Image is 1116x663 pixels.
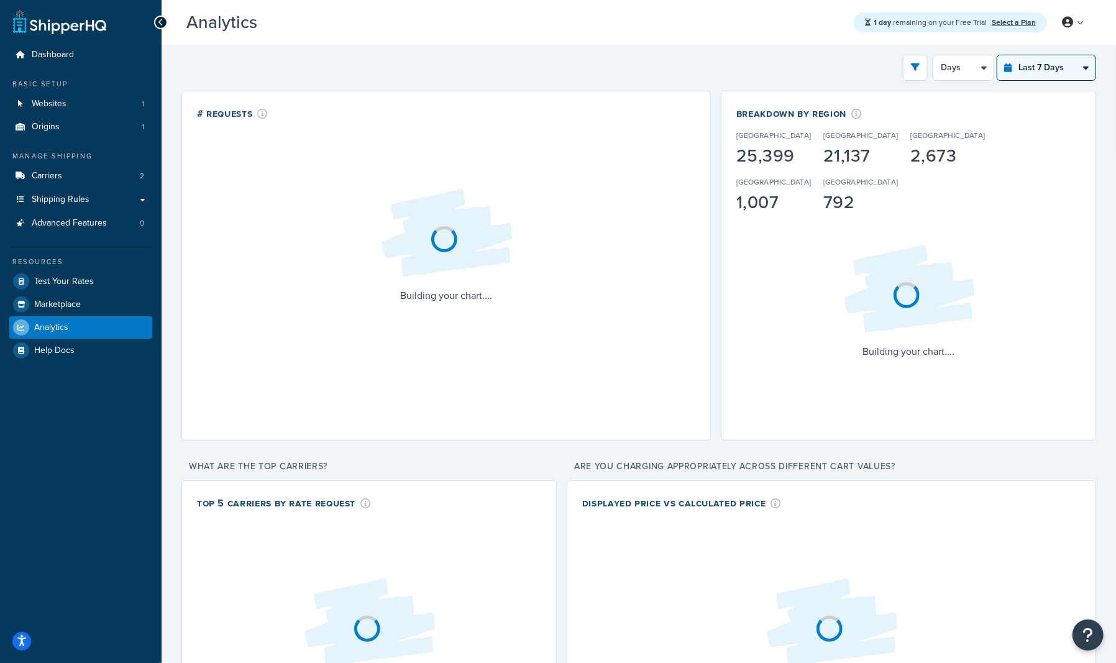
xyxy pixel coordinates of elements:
div: Displayed Price vs Calculated Price [582,496,781,510]
p: [GEOGRAPHIC_DATA] [736,176,811,188]
a: Advanced Features0 [9,212,152,235]
span: Test Your Rates [34,277,94,287]
p: Building your chart.... [834,343,983,360]
div: Manage Shipping [9,151,152,162]
span: 2 [140,171,144,181]
a: Analytics [9,316,152,339]
a: Help Docs [9,339,152,362]
span: remaining on your Free Trial [874,17,989,28]
a: Shipping Rules [9,188,152,211]
p: [GEOGRAPHIC_DATA] [910,130,985,141]
div: Breakdown by Region [736,106,1046,121]
div: 792 [823,194,898,211]
li: Carriers [9,165,152,188]
div: Top 5 Carriers by Rate Request [197,496,371,510]
a: Marketplace [9,293,152,316]
p: Are you charging appropriately across different cart values? [567,458,1096,475]
span: Advanced Features [32,218,107,229]
div: Resources [9,257,152,267]
li: Advanced Features [9,212,152,235]
a: Test Your Rates [9,270,152,293]
span: Websites [32,99,66,109]
span: Dashboard [32,50,74,60]
li: Origins [9,116,152,139]
img: Loading... [372,179,521,287]
a: Dashboard [9,43,152,66]
div: 2,673 [910,147,985,165]
span: 0 [140,218,144,229]
div: # Requests [197,106,268,121]
strong: 1 day [874,17,891,28]
span: Marketplace [34,299,81,310]
p: Building your chart.... [372,287,521,304]
span: Beta [260,17,303,32]
li: Websites [9,93,152,116]
span: Help Docs [34,345,75,356]
span: Shipping Rules [32,194,89,205]
div: 1,007 [736,194,811,211]
p: [GEOGRAPHIC_DATA] [823,176,898,188]
span: 1 [142,122,144,132]
span: Carriers [32,171,62,181]
a: Origins1 [9,116,152,139]
h3: Analytics [186,13,841,32]
div: 21,137 [823,147,898,165]
button: Open Resource Center [1073,620,1104,651]
a: Websites1 [9,93,152,116]
div: Basic Setup [9,79,152,89]
span: Origins [32,122,60,132]
button: open filter drawer [903,55,928,81]
a: Carriers2 [9,165,152,188]
a: Select a Plan [992,17,1036,28]
div: 25,399 [736,147,811,165]
span: 1 [142,99,144,109]
span: Analytics [34,322,68,333]
p: What are the top carriers? [181,458,557,475]
img: Loading... [834,235,983,343]
p: [GEOGRAPHIC_DATA] [736,130,811,141]
p: [GEOGRAPHIC_DATA] [823,130,898,141]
